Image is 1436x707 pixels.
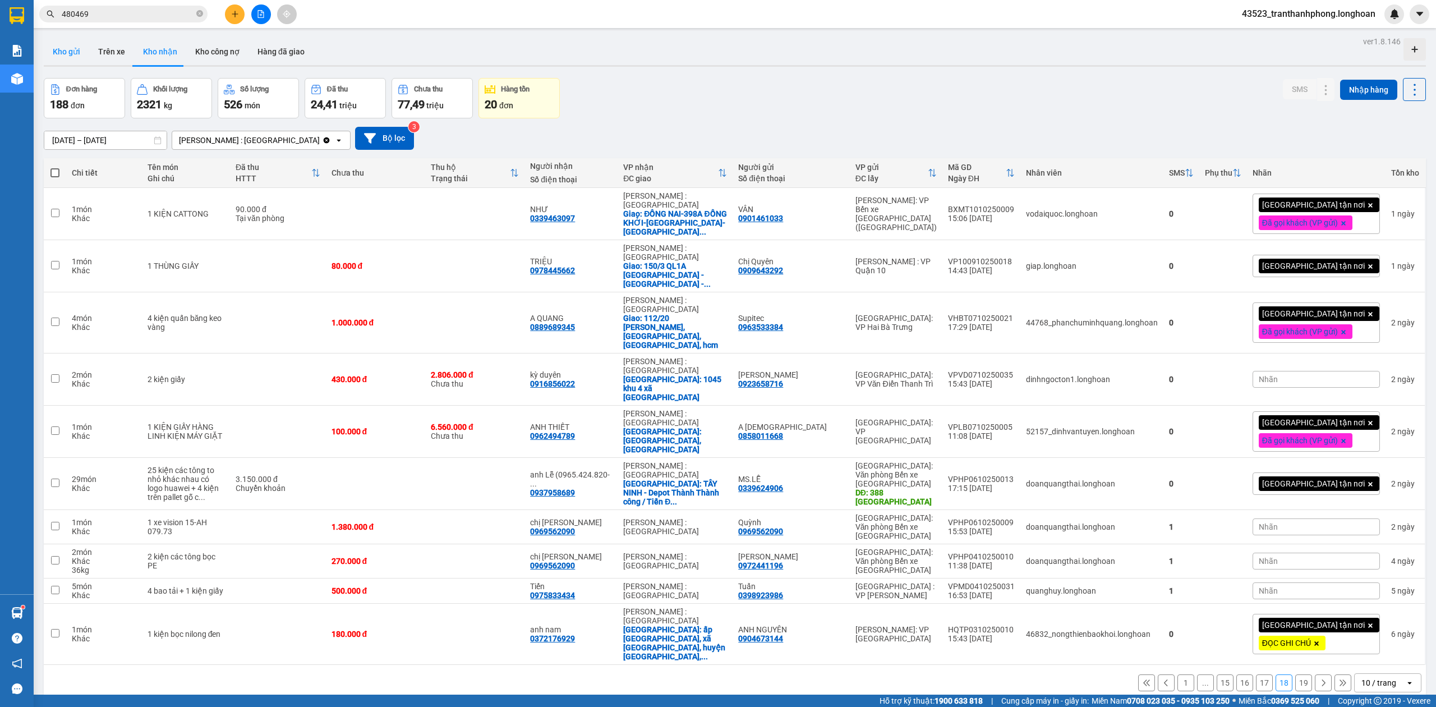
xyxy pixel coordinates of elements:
div: doanquangthai.longhoan [1026,522,1158,531]
button: plus [225,4,245,24]
div: VÂN [738,205,844,214]
div: [PERSON_NAME] : [GEOGRAPHIC_DATA] [623,552,727,570]
div: 16:53 [DATE] [948,591,1015,600]
span: [GEOGRAPHIC_DATA] tận nơi [1262,620,1365,630]
div: [PERSON_NAME] : [GEOGRAPHIC_DATA] [623,582,727,600]
div: [GEOGRAPHIC_DATA]: VP Văn Điển Thanh Trì [855,370,937,388]
span: ... [199,493,205,502]
div: [GEOGRAPHIC_DATA]: Văn phòng Bến xe [GEOGRAPHIC_DATA] [855,548,937,575]
div: Chị Quyên [738,257,844,266]
div: vodaiquoc.longhoan [1026,209,1158,218]
div: 6.560.000 đ [431,423,519,431]
div: 2 kiện các tông bọc PE [148,552,224,570]
img: logo-vxr [10,7,24,24]
div: Tại văn phòng [236,214,320,223]
div: 46832_nongthienbaokhoi.longhoan [1026,630,1158,639]
span: ... [699,227,706,236]
span: Nhãn [1259,557,1278,566]
th: Toggle SortBy [425,158,524,188]
div: 0339463097 [530,214,575,223]
div: ANH NGUYÊN [738,625,844,634]
div: kỳ duyên [530,370,612,379]
div: 180.000 đ [332,630,420,639]
span: ngày [1397,630,1415,639]
div: VPHP0610250013 [948,475,1015,484]
div: Hồn Nguyên [738,552,844,561]
div: 1 món [72,625,136,634]
span: ngày [1397,522,1415,531]
div: 1 [1391,261,1419,270]
div: [PERSON_NAME]: VP [GEOGRAPHIC_DATA] [855,625,937,643]
div: 1 món [72,518,136,527]
span: ... [704,279,711,288]
div: VHBT0710250021 [948,314,1015,323]
div: 1.000.000 đ [332,318,420,327]
div: [PERSON_NAME] : [GEOGRAPHIC_DATA] [623,518,727,536]
div: [GEOGRAPHIC_DATA]: VP [GEOGRAPHIC_DATA] [855,418,937,445]
div: Đã thu [327,85,348,93]
div: Tồn kho [1391,168,1419,177]
span: caret-down [1415,9,1425,19]
span: món [245,101,260,110]
div: VP gửi [855,163,928,172]
button: Kho nhận [134,38,186,65]
div: Giao: 112/20 phạm văn bạch, phường 15, tân bình, hcm [623,314,727,350]
div: Khác [72,323,136,332]
button: Kho gửi [44,38,89,65]
span: 2321 [137,98,162,111]
span: ngày [1397,586,1415,595]
span: ngày [1397,318,1415,327]
span: Đã gọi khách (VP gửi) [1262,218,1338,228]
div: 0975833434 [530,591,575,600]
div: 1 [1391,209,1419,218]
div: 2 [1391,479,1419,488]
div: [PERSON_NAME] : VP Quận 10 [855,257,937,275]
div: 10 / trang [1361,677,1396,688]
span: ĐỌC GHI CHÚ [1262,638,1311,648]
button: Đã thu24,41 triệu [305,78,386,118]
div: HTTT [236,174,311,183]
div: 0 [1169,318,1194,327]
span: Nhãn [1259,522,1278,531]
span: [GEOGRAPHIC_DATA] tận nơi [1262,479,1365,489]
div: 29 món [72,475,136,484]
span: ngày [1397,375,1415,384]
div: Chưa thu [431,423,519,440]
input: Select a date range. [44,131,167,149]
div: [GEOGRAPHIC_DATA]: VP Hai Bà Trưng [855,314,937,332]
div: 1 món [72,423,136,431]
span: kg [164,101,172,110]
div: VPMD0410250031 [948,582,1015,591]
div: VP100910250018 [948,257,1015,266]
img: warehouse-icon [11,73,23,85]
div: Khác [72,431,136,440]
div: Tên món [148,163,224,172]
div: ĐC lấy [855,174,928,183]
div: [PERSON_NAME] : [GEOGRAPHIC_DATA] [623,409,727,427]
span: notification [12,658,22,669]
button: 19 [1295,674,1312,691]
div: 0909643292 [738,266,783,275]
div: 0901461033 [738,214,783,223]
div: [PERSON_NAME] : [GEOGRAPHIC_DATA] [623,607,727,625]
div: [GEOGRAPHIC_DATA]: Văn phòng Bến xe [GEOGRAPHIC_DATA] [855,461,937,488]
div: 0 [1169,209,1194,218]
div: BXMT1010250009 [948,205,1015,214]
div: 0858011668 [738,431,783,440]
div: HQTP0310250010 [948,625,1015,634]
div: 44768_phanchuminhquang.longhoan [1026,318,1158,327]
button: Hàng đã giao [248,38,314,65]
div: 52157_dinhvantuyen.longhoan [1026,427,1158,436]
div: doanquangthai.longhoan [1026,557,1158,566]
div: Ghi chú [148,174,224,183]
div: [GEOGRAPHIC_DATA] : VP [PERSON_NAME] [855,582,937,600]
div: [PERSON_NAME] : [GEOGRAPHIC_DATA] [179,135,320,146]
div: 0972441196 [738,561,783,570]
div: Người gửi [738,163,844,172]
div: Đã thu [236,163,311,172]
div: 11:38 [DATE] [948,561,1015,570]
div: A QUANG [530,314,612,323]
div: Đơn hàng [66,85,97,93]
input: Selected Hồ Chí Minh : Kho Quận 12. [321,135,322,146]
span: đơn [499,101,513,110]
